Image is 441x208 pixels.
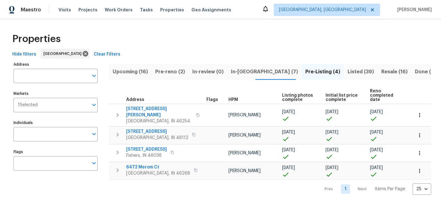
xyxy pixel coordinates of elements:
[305,67,340,76] span: Pre-Listing (4)
[126,106,192,118] span: [STREET_ADDRESS][PERSON_NAME]
[58,7,71,13] span: Visits
[126,152,167,159] span: Fishers, IN 46038
[13,63,98,66] label: Address
[395,7,432,13] span: [PERSON_NAME]
[326,110,338,114] span: [DATE]
[279,7,366,13] span: [GEOGRAPHIC_DATA], [GEOGRAPHIC_DATA]
[78,7,97,13] span: Projects
[91,49,123,60] button: Clear Filters
[126,129,188,135] span: [STREET_ADDRESS]
[13,121,98,125] label: Individuals
[126,98,144,102] span: Address
[348,67,374,76] span: Listed (39)
[155,67,185,76] span: Pre-reno (2)
[94,51,120,58] span: Clear Filters
[126,164,190,170] span: 6472 Merom Ct
[21,7,41,13] span: Maestro
[282,130,295,134] span: [DATE]
[12,51,36,58] span: Hide filters
[90,159,98,168] button: Open
[140,8,153,12] span: Tasks
[341,184,350,194] a: Goto page 1
[326,148,338,152] span: [DATE]
[370,130,383,134] span: [DATE]
[413,181,431,197] div: 25
[206,98,218,102] span: Flags
[90,130,98,138] button: Open
[326,166,338,170] span: [DATE]
[228,133,261,137] span: [PERSON_NAME]
[43,51,84,57] span: [GEOGRAPHIC_DATA]
[13,150,98,154] label: Flags
[282,93,315,102] span: Listing photos complete
[381,67,408,76] span: Resale (16)
[370,166,383,170] span: [DATE]
[126,146,167,152] span: [STREET_ADDRESS]
[228,113,261,117] span: [PERSON_NAME]
[370,110,383,114] span: [DATE]
[282,166,295,170] span: [DATE]
[375,186,405,192] p: Items Per Page
[126,135,188,141] span: [GEOGRAPHIC_DATA], IN 46112
[13,92,98,95] label: Markets
[18,102,38,108] span: 1 Selected
[160,7,184,13] span: Properties
[191,7,231,13] span: Geo Assignments
[90,71,98,80] button: Open
[113,67,148,76] span: Upcoming (16)
[326,93,359,102] span: Initial list price complete
[126,118,192,124] span: [GEOGRAPHIC_DATA], IN 46254
[370,89,402,102] span: Reno completed date
[90,101,98,109] button: Open
[319,183,431,195] nav: Pagination Navigation
[126,170,190,176] span: [GEOGRAPHIC_DATA], IN 46268
[228,169,261,173] span: [PERSON_NAME]
[282,110,295,114] span: [DATE]
[231,67,298,76] span: In-[GEOGRAPHIC_DATA] (7)
[40,49,89,59] div: [GEOGRAPHIC_DATA]
[326,130,338,134] span: [DATE]
[370,148,383,152] span: [DATE]
[12,36,61,42] span: Properties
[228,151,261,155] span: [PERSON_NAME]
[10,49,39,60] button: Hide filters
[282,148,295,152] span: [DATE]
[192,67,224,76] span: In-review (0)
[105,7,133,13] span: Work Orders
[228,98,238,102] span: HPM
